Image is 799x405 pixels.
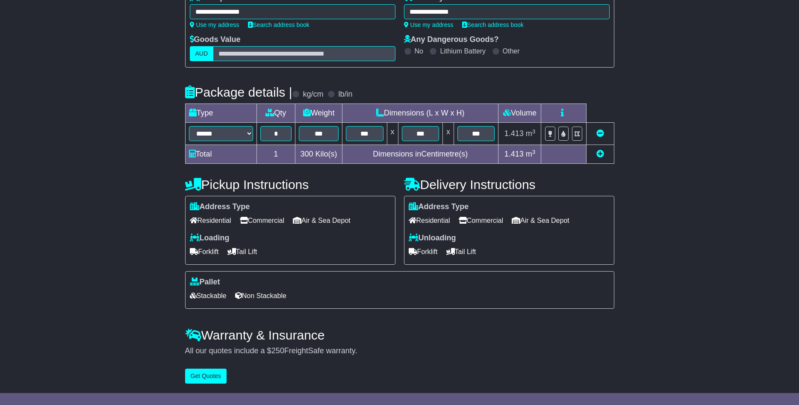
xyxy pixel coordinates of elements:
[409,202,469,212] label: Address Type
[235,289,286,302] span: Non Stackable
[338,90,352,99] label: lb/in
[190,202,250,212] label: Address Type
[442,123,454,145] td: x
[459,214,503,227] span: Commercial
[342,145,498,164] td: Dimensions in Centimetre(s)
[190,245,219,258] span: Forklift
[240,214,284,227] span: Commercial
[387,123,398,145] td: x
[503,47,520,55] label: Other
[596,129,604,138] a: Remove this item
[440,47,486,55] label: Lithium Battery
[293,214,351,227] span: Air & Sea Depot
[227,245,257,258] span: Tail Lift
[532,128,536,135] sup: 3
[185,328,614,342] h4: Warranty & Insurance
[190,21,239,28] a: Use my address
[415,47,423,55] label: No
[257,104,295,123] td: Qty
[342,104,498,123] td: Dimensions (L x W x H)
[295,145,342,164] td: Kilo(s)
[190,278,220,287] label: Pallet
[190,234,230,243] label: Loading
[295,104,342,123] td: Weight
[190,214,231,227] span: Residential
[190,35,241,44] label: Goods Value
[446,245,476,258] span: Tail Lift
[190,289,227,302] span: Stackable
[532,149,536,155] sup: 3
[185,145,257,164] td: Total
[190,46,214,61] label: AUD
[185,104,257,123] td: Type
[404,177,614,192] h4: Delivery Instructions
[303,90,323,99] label: kg/cm
[596,150,604,158] a: Add new item
[409,245,438,258] span: Forklift
[185,85,292,99] h4: Package details |
[512,214,569,227] span: Air & Sea Depot
[301,150,313,158] span: 300
[257,145,295,164] td: 1
[185,369,227,384] button: Get Quotes
[404,35,499,44] label: Any Dangerous Goods?
[409,214,450,227] span: Residential
[526,129,536,138] span: m
[409,234,456,243] label: Unloading
[526,150,536,158] span: m
[504,150,524,158] span: 1.413
[404,21,454,28] a: Use my address
[462,21,524,28] a: Search address book
[504,129,524,138] span: 1.413
[498,104,541,123] td: Volume
[185,346,614,356] div: All our quotes include a $ FreightSafe warranty.
[271,346,284,355] span: 250
[248,21,310,28] a: Search address book
[185,177,395,192] h4: Pickup Instructions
